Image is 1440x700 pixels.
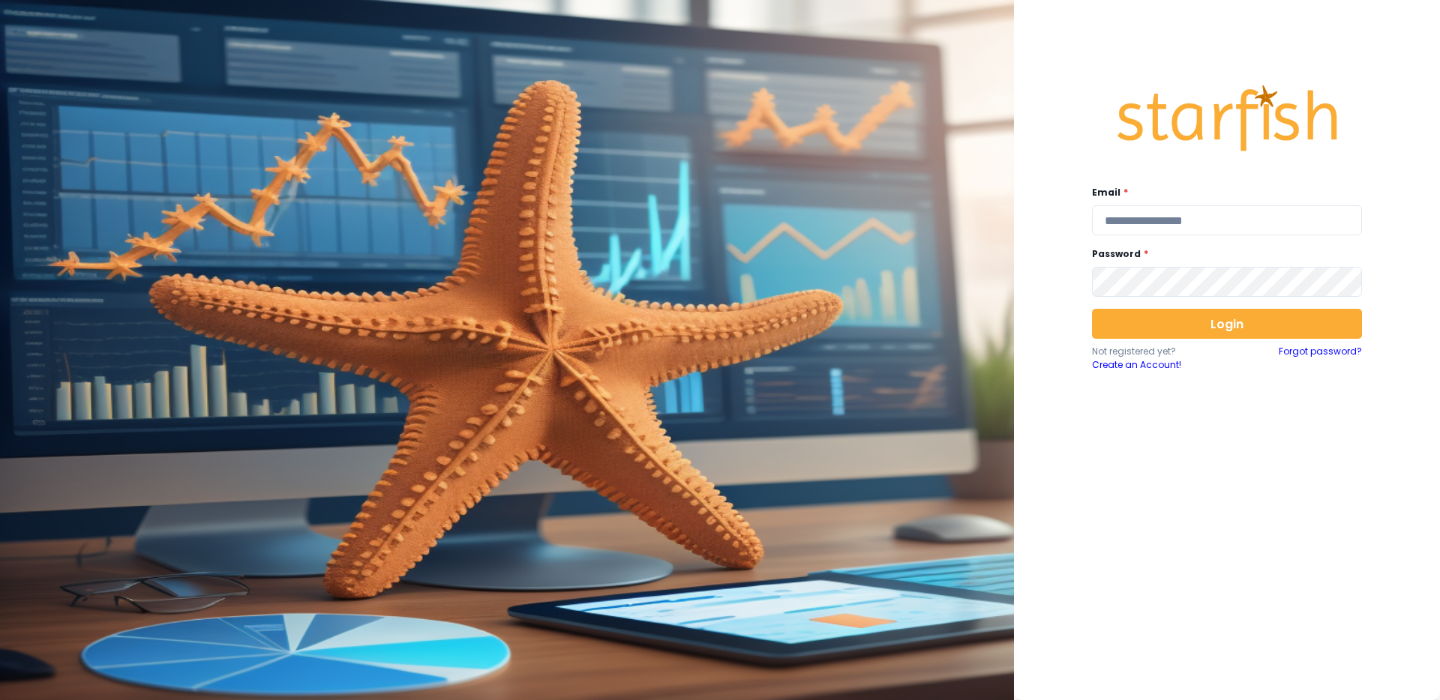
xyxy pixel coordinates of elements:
[1092,247,1353,261] label: Password
[1092,309,1362,339] button: Login
[1279,345,1362,372] a: Forgot password?
[1092,358,1227,372] a: Create an Account!
[1092,345,1227,358] p: Not registered yet?
[1092,186,1353,199] label: Email
[1114,71,1339,166] img: Logo.42cb71d561138c82c4ab.png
